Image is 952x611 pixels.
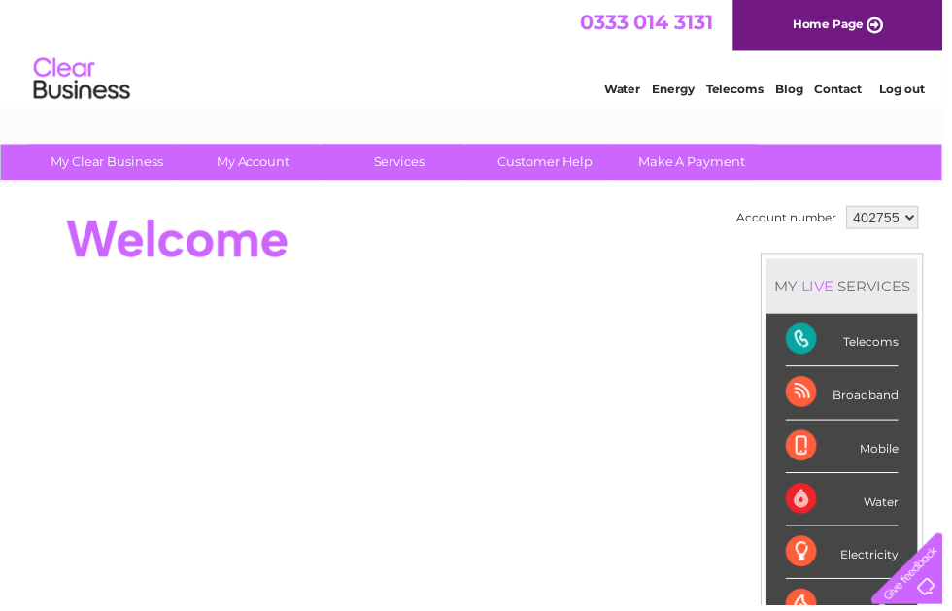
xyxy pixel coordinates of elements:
[33,51,132,110] img: logo.png
[794,424,907,478] div: Mobile
[471,146,631,182] a: Customer Help
[610,83,647,97] a: Water
[659,83,701,97] a: Energy
[794,478,907,531] div: Water
[888,83,934,97] a: Log out
[794,317,907,370] div: Telecoms
[805,280,846,298] div: LIVE
[794,370,907,424] div: Broadband
[794,531,907,585] div: Electricity
[323,146,484,182] a: Services
[586,10,720,34] a: 0333 014 3131
[28,146,188,182] a: My Clear Business
[739,203,850,236] td: Account number
[176,146,336,182] a: My Account
[774,261,927,317] div: MY SERVICES
[713,83,771,97] a: Telecoms
[823,83,870,97] a: Contact
[619,146,779,182] a: Make A Payment
[783,83,811,97] a: Blog
[18,11,936,94] div: Clear Business is a trading name of Verastar Limited (registered in [GEOGRAPHIC_DATA] No. 3667643...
